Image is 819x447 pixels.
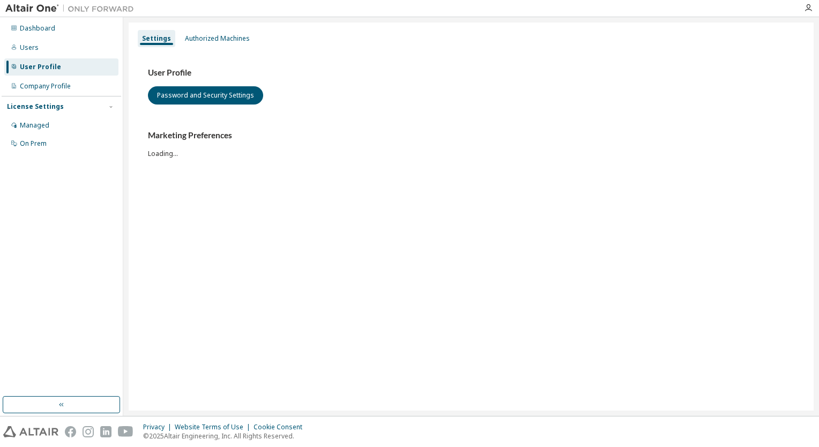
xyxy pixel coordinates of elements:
div: Website Terms of Use [175,423,254,431]
div: On Prem [20,139,47,148]
img: facebook.svg [65,426,76,437]
div: Privacy [143,423,175,431]
div: Managed [20,121,49,130]
div: License Settings [7,102,64,111]
h3: User Profile [148,68,794,78]
h3: Marketing Preferences [148,130,794,141]
div: Users [20,43,39,52]
div: Cookie Consent [254,423,309,431]
div: Settings [142,34,171,43]
img: Altair One [5,3,139,14]
p: © 2025 Altair Engineering, Inc. All Rights Reserved. [143,431,309,441]
img: linkedin.svg [100,426,111,437]
button: Password and Security Settings [148,86,263,105]
div: Loading... [148,130,794,158]
div: Authorized Machines [185,34,250,43]
img: youtube.svg [118,426,133,437]
img: altair_logo.svg [3,426,58,437]
img: instagram.svg [83,426,94,437]
div: User Profile [20,63,61,71]
div: Dashboard [20,24,55,33]
div: Company Profile [20,82,71,91]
